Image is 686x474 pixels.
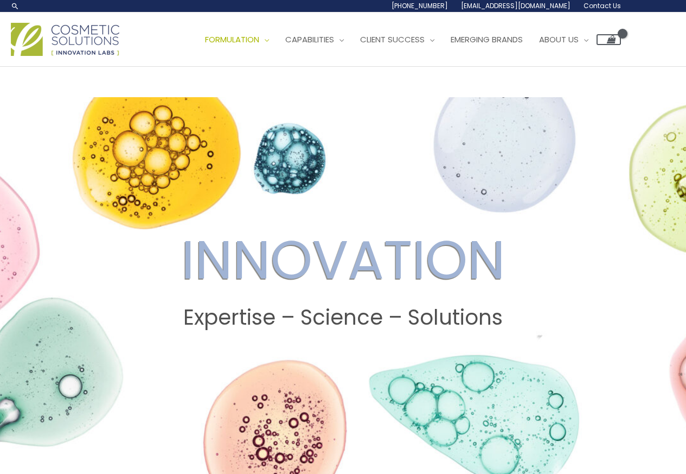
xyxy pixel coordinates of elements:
span: [EMAIL_ADDRESS][DOMAIN_NAME] [461,1,570,10]
a: Formulation [197,23,277,56]
a: View Shopping Cart, empty [597,34,621,45]
span: Formulation [205,34,259,45]
span: [PHONE_NUMBER] [392,1,448,10]
a: Emerging Brands [443,23,531,56]
span: Client Success [360,34,425,45]
a: About Us [531,23,597,56]
a: Capabilities [277,23,352,56]
span: Capabilities [285,34,334,45]
a: Client Success [352,23,443,56]
span: Contact Us [584,1,621,10]
h2: INNOVATION [10,228,676,292]
span: Emerging Brands [451,34,523,45]
h2: Expertise – Science – Solutions [10,305,676,330]
span: About Us [539,34,579,45]
img: Cosmetic Solutions Logo [11,23,119,56]
a: Search icon link [11,2,20,10]
nav: Site Navigation [189,23,621,56]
